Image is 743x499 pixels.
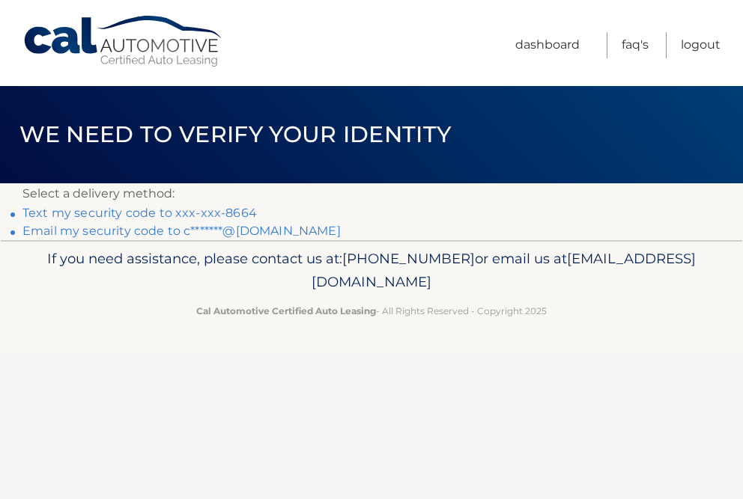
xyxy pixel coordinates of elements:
[515,32,580,58] a: Dashboard
[23,247,720,295] p: If you need assistance, please contact us at: or email us at
[622,32,649,58] a: FAQ's
[22,206,257,220] a: Text my security code to xxx-xxx-8664
[681,32,721,58] a: Logout
[196,305,376,316] strong: Cal Automotive Certified Auto Leasing
[342,250,475,267] span: [PHONE_NUMBER]
[22,224,341,238] a: Email my security code to c*******@[DOMAIN_NAME]
[23,303,720,319] p: - All Rights Reserved - Copyright 2025
[22,15,225,68] a: Cal Automotive
[19,120,452,148] span: We need to verify your identity
[22,183,721,204] p: Select a delivery method:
